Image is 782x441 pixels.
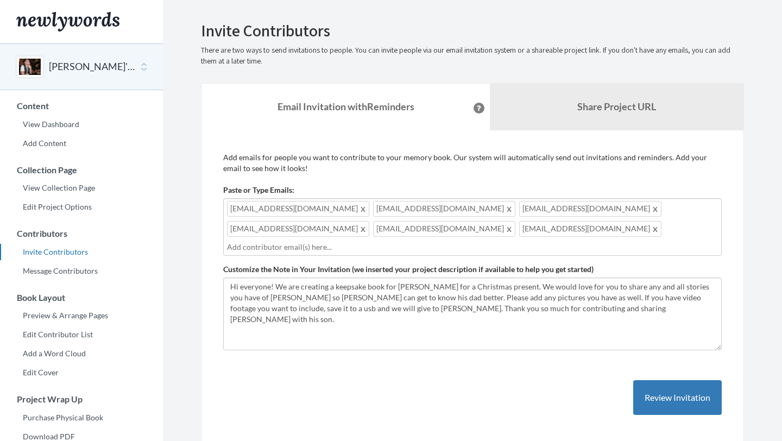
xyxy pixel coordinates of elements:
p: There are two ways to send invitations to people. You can invite people via our email invitation ... [201,45,744,67]
b: Share Project URL [577,100,656,112]
input: Add contributor email(s) here... [227,241,718,253]
span: [EMAIL_ADDRESS][DOMAIN_NAME] [227,221,369,237]
textarea: Hi everyone! We are creating a keepsake book for [PERSON_NAME] for a Christmas present. We would ... [223,278,722,350]
img: Newlywords logo [16,12,119,31]
button: [PERSON_NAME]'s Memory Book [49,60,137,74]
span: [EMAIL_ADDRESS][DOMAIN_NAME] [373,221,515,237]
button: Review Invitation [633,380,722,415]
label: Customize the Note in Your Invitation (we inserted your project description if available to help ... [223,264,594,275]
h3: Contributors [1,229,163,238]
span: [EMAIL_ADDRESS][DOMAIN_NAME] [519,221,661,237]
h3: Book Layout [1,293,163,303]
h3: Project Wrap Up [1,394,163,404]
h2: Invite Contributors [201,22,744,40]
strong: Email Invitation with Reminders [278,100,414,112]
span: [EMAIL_ADDRESS][DOMAIN_NAME] [519,201,661,217]
span: [EMAIL_ADDRESS][DOMAIN_NAME] [227,201,369,217]
label: Paste or Type Emails: [223,185,294,196]
h3: Collection Page [1,165,163,175]
h3: Content [1,101,163,111]
p: Add emails for people you want to contribute to your memory book. Our system will automatically s... [223,152,722,174]
span: [EMAIL_ADDRESS][DOMAIN_NAME] [373,201,515,217]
